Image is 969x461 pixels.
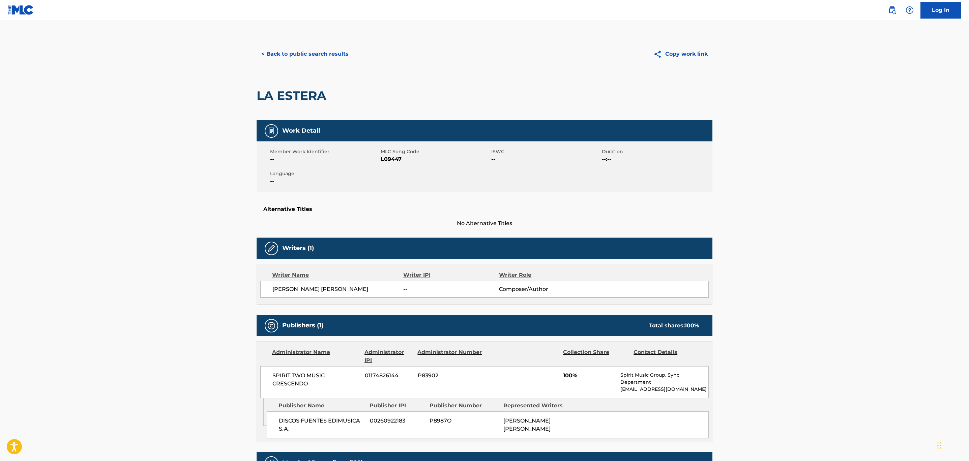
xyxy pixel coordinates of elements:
[885,3,899,17] a: Public Search
[491,148,600,155] span: ISWC
[403,271,499,279] div: Writer IPI
[257,46,353,62] button: < Back to public search results
[8,5,34,15] img: MLC Logo
[685,322,699,329] span: 100 %
[267,322,275,330] img: Publishers
[272,285,403,293] span: [PERSON_NAME] [PERSON_NAME]
[888,6,896,14] img: search
[503,417,551,432] span: [PERSON_NAME] [PERSON_NAME]
[418,372,483,380] span: P83902
[430,417,498,425] span: P8987O
[270,155,379,163] span: --
[282,127,320,135] h5: Work Detail
[272,348,359,364] div: Administrator Name
[937,435,941,456] div: Drag
[270,170,379,177] span: Language
[365,372,413,380] span: 01174826144
[920,2,961,19] a: Log In
[364,348,412,364] div: Administrator IPI
[278,402,364,410] div: Publisher Name
[267,127,275,135] img: Work Detail
[417,348,483,364] div: Administrator Number
[282,244,314,252] h5: Writers (1)
[563,348,628,364] div: Collection Share
[499,285,586,293] span: Composer/Author
[620,372,708,386] p: Spirit Music Group, Sync Department
[935,429,969,461] iframe: Chat Widget
[634,348,699,364] div: Contact Details
[279,417,365,433] span: DISCOS FUENTES EDIMUSICA S.A.
[257,88,330,103] h2: LA ESTERA
[602,155,711,163] span: --:--
[381,148,490,155] span: MLC Song Code
[263,206,706,213] h5: Alternative Titles
[906,6,914,14] img: help
[649,322,699,330] div: Total shares:
[282,322,323,329] h5: Publishers (1)
[272,372,360,388] span: SPIRIT TWO MUSIC CRESCENDO
[403,285,499,293] span: --
[499,271,586,279] div: Writer Role
[430,402,498,410] div: Publisher Number
[602,148,711,155] span: Duration
[270,148,379,155] span: Member Work Identifier
[272,271,403,279] div: Writer Name
[370,402,424,410] div: Publisher IPI
[653,50,665,58] img: Copy work link
[491,155,600,163] span: --
[649,46,712,62] button: Copy work link
[257,219,712,227] span: No Alternative Titles
[381,155,490,163] span: L09447
[903,3,916,17] div: Help
[270,177,379,185] span: --
[620,386,708,393] p: [EMAIL_ADDRESS][DOMAIN_NAME]
[503,402,572,410] div: Represented Writers
[267,244,275,252] img: Writers
[563,372,615,380] span: 100%
[370,417,424,425] span: 00260922183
